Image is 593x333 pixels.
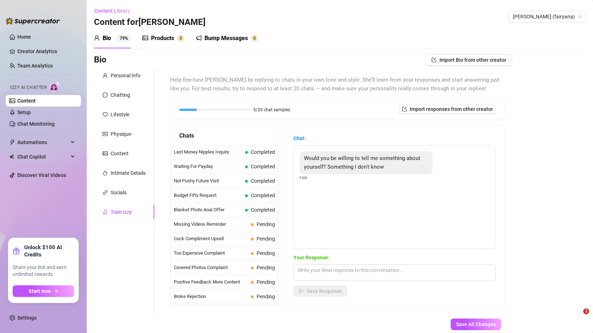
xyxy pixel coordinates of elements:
[300,175,308,181] span: Fan
[94,8,130,14] span: Content Library
[103,112,108,117] span: heart
[111,150,129,157] div: Content
[103,92,108,98] span: message
[251,164,275,169] span: Completed
[251,35,258,42] sup: 0
[293,285,347,297] button: Save Response
[174,192,242,199] span: Budget Fifty Request
[251,149,275,155] span: Completed
[17,63,53,69] a: Team Analytics
[456,321,496,327] span: Save All Changes
[17,151,69,163] span: Chat Copilot
[251,178,275,184] span: Completed
[94,35,100,41] span: user
[170,76,505,93] span: Help fine-tune [PERSON_NAME] by replying to chats in your own tone and style. She’ll learn from y...
[103,131,108,137] span: idcard
[103,209,108,215] span: experiment
[111,130,131,138] div: Physique
[257,294,275,299] span: Pending
[17,46,75,57] a: Creator Analytics
[174,148,242,156] span: Last Money Nipples Inquiry
[568,308,586,326] iframe: Intercom live chat
[29,288,51,294] span: Start now
[53,289,59,294] span: arrow-right
[174,221,248,228] span: Missing Videos Reminder
[402,107,407,112] span: import
[9,139,15,145] span: thunderbolt
[205,34,248,43] div: Bump Messages
[13,247,20,255] span: gift
[103,73,108,78] span: user
[257,250,275,256] span: Pending
[251,193,275,198] span: Completed
[174,177,242,185] span: Not Pushy Future Visit
[17,121,55,127] a: Chat Monitoring
[103,151,108,156] span: picture
[174,278,248,286] span: Positive Feedback More Content
[17,34,31,40] a: Home
[174,163,242,170] span: Waiting For Payday
[431,57,437,62] span: import
[17,172,66,178] a: Discover Viral Videos
[142,35,148,41] span: picture
[13,285,74,297] button: Start nowarrow-right
[50,81,61,92] img: AI Chatter
[111,169,146,177] div: Intimate Details
[251,207,275,213] span: Completed
[103,190,108,195] span: link
[426,54,512,66] button: Import Bio from other creator
[257,279,275,285] span: Pending
[94,5,136,17] button: Content Library
[24,244,74,258] strong: Unlock $100 AI Credits
[179,131,194,140] span: Chats
[111,208,132,216] div: Train Izzy
[174,250,248,257] span: Too Expensive Complaint
[17,315,36,321] a: Settings
[293,135,306,141] strong: Chat:
[451,319,501,330] button: Save All Changes
[151,34,174,43] div: Products
[111,189,126,196] div: Socials
[10,84,47,91] span: Izzy AI Chatter
[410,106,493,112] span: Import responses from other creator
[399,105,496,113] button: Import responses from other creator
[6,17,60,25] img: logo-BBDzfeDw.svg
[17,98,36,104] a: Content
[117,35,131,42] sup: 79%
[17,109,31,115] a: Setup
[257,221,275,227] span: Pending
[94,17,206,28] h3: Content for [PERSON_NAME]
[111,72,141,79] div: Personal Info
[174,293,248,300] span: Broke Rejection
[174,264,248,271] span: Covered Photos Complaint
[253,108,290,112] span: 5/20 chat samples
[111,91,130,99] div: Chatting
[13,264,74,278] span: Share your link and earn unlimited rewards
[177,35,184,42] sup: 0
[304,155,420,170] span: Would you be willing to tell me something about yourself? Something I don't know
[257,236,275,242] span: Pending
[293,255,330,260] strong: Your Response:
[103,170,108,176] span: fire
[174,235,248,242] span: Cock Compliment Upsell
[257,265,275,271] span: Pending
[9,154,14,159] img: Chat Copilot
[103,34,111,43] div: Bio
[513,11,581,22] span: ana (fairyana)
[17,137,69,148] span: Automations
[577,14,582,19] span: team
[439,57,506,63] span: Import Bio from other creator
[111,111,129,118] div: Lifestyle
[174,206,242,213] span: Blanket Photo Anal Offer
[196,35,202,41] span: notification
[94,54,107,66] h3: Bio
[583,308,589,314] span: 1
